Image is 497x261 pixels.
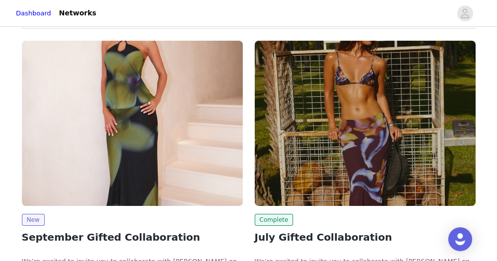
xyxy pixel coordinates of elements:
span: Complete [255,214,294,226]
img: Peppermayo AUS [255,41,476,206]
div: avatar [460,5,470,21]
span: New [22,214,45,226]
h2: July Gifted Collaboration [255,230,476,245]
img: Peppermayo AUS [22,41,243,206]
h2: September Gifted Collaboration [22,230,243,245]
div: Open Intercom Messenger [448,227,472,251]
a: Dashboard [16,8,51,18]
a: Networks [53,2,102,24]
